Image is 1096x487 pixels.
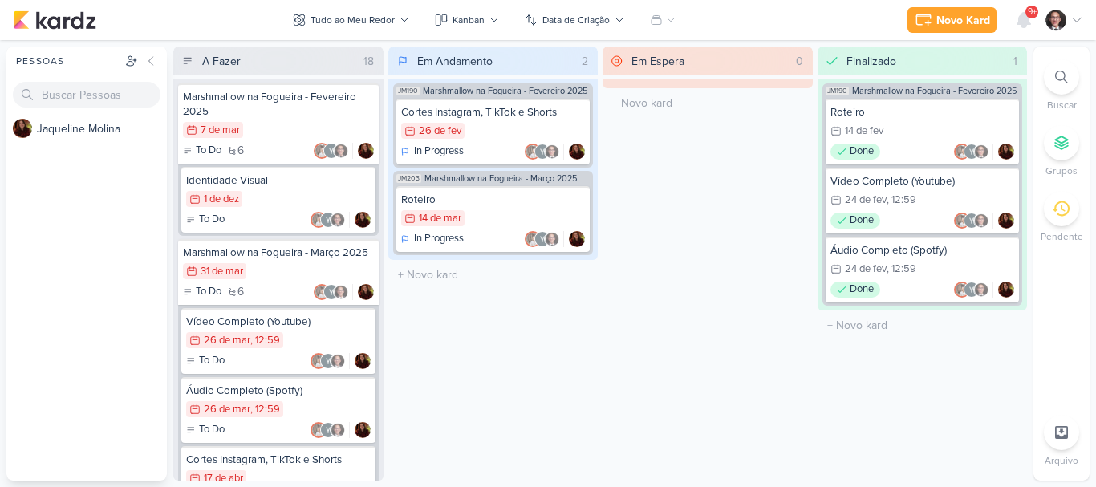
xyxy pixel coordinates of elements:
[417,53,493,70] div: Em Andamento
[830,243,1015,258] div: Áudio Completo (Spotfy)
[199,422,225,438] p: To Do
[201,125,240,136] div: 7 de mar
[830,282,880,298] div: Done
[423,87,587,95] span: Marshmallow na Fogueira - Fevereiro 2025
[544,144,560,160] img: Humberto Piedade
[13,82,160,108] input: Buscar Pessoas
[202,53,241,70] div: A Fazer
[204,404,250,415] div: 26 de mar
[323,143,339,159] img: Yasmin Marchiori
[973,213,989,229] img: Humberto Piedade
[1045,9,1067,31] img: Humberto Piedade
[998,213,1014,229] div: Responsável: Jaqueline Molina
[13,54,122,68] div: Pessoas
[964,213,980,229] img: Yasmin Marchiori
[355,212,371,228] img: Jaqueline Molina
[821,314,1025,337] input: + Novo kard
[973,282,989,298] img: Humberto Piedade
[355,212,371,228] div: Responsável: Jaqueline Molina
[358,284,374,300] img: Jaqueline Molina
[204,194,239,205] div: 1 de dez
[196,143,221,159] p: To Do
[237,145,244,156] span: 6
[199,353,225,369] p: To Do
[525,144,564,160] div: Colaboradores: Cezar Giusti, Yasmin Marchiori, Humberto Piedade
[887,264,916,274] div: , 12:59
[850,213,874,229] p: Done
[311,353,350,369] div: Colaboradores: Cezar Giusti, Yasmin Marchiori, Humberto Piedade
[333,284,349,300] img: Humberto Piedade
[183,143,221,159] div: To Do
[183,284,221,300] div: To Do
[358,143,374,159] div: Responsável: Jaqueline Molina
[954,282,993,298] div: Colaboradores: Cezar Giusti, Yasmin Marchiori, Humberto Piedade
[186,453,371,467] div: Cortes Instagram, TikTok e Shorts
[606,91,810,115] input: + Novo kard
[401,193,586,207] div: Roteiro
[401,105,586,120] div: Cortes Instagram, TikTok e Shorts
[544,231,560,247] img: Humberto Piedade
[887,195,916,205] div: , 12:59
[237,286,244,298] span: 6
[419,126,461,136] div: 26 de fev
[954,213,993,229] div: Colaboradores: Cezar Giusti, Yasmin Marchiori, Humberto Piedade
[424,174,577,183] span: Marshmallow na Fogueira - Março 2025
[419,213,461,224] div: 14 de mar
[199,212,225,228] p: To Do
[954,282,970,298] img: Cezar Giusti
[1047,98,1077,112] p: Buscar
[37,120,167,137] div: J a q u e l i n e M o l i n a
[964,144,980,160] img: Yasmin Marchiori
[936,12,990,29] div: Novo Kard
[845,264,887,274] div: 24 de fev
[569,144,585,160] div: Responsável: Jaqueline Molina
[396,174,421,183] span: JM203
[575,53,595,70] div: 2
[396,87,420,95] span: JM190
[525,231,541,247] img: Cezar Giusti
[954,144,993,160] div: Colaboradores: Cezar Giusti, Yasmin Marchiori, Humberto Piedade
[330,353,346,369] img: Humberto Piedade
[534,231,550,247] img: Yasmin Marchiori
[311,353,327,369] img: Cezar Giusti
[358,284,374,300] div: Responsável: Jaqueline Molina
[525,231,564,247] div: Colaboradores: Cezar Giusti, Yasmin Marchiori, Humberto Piedade
[631,53,684,70] div: Em Espera
[311,212,327,228] img: Cezar Giusti
[355,353,371,369] img: Jaqueline Molina
[1033,59,1090,112] li: Ctrl + F
[845,195,887,205] div: 24 de fev
[323,284,339,300] img: Yasmin Marchiori
[954,144,970,160] img: Cezar Giusti
[534,144,550,160] img: Yasmin Marchiori
[852,87,1017,95] span: Marshmallow na Fogueira - Fevereiro 2025
[311,422,350,438] div: Colaboradores: Cezar Giusti, Yasmin Marchiori, Humberto Piedade
[13,10,96,30] img: kardz.app
[330,422,346,438] img: Humberto Piedade
[830,144,880,160] div: Done
[907,7,997,33] button: Novo Kard
[998,282,1014,298] img: Jaqueline Molina
[392,263,595,286] input: + Novo kard
[250,335,280,346] div: , 12:59
[826,87,849,95] span: JM190
[401,144,464,160] div: In Progress
[525,144,541,160] img: Cezar Giusti
[964,282,980,298] img: Yasmin Marchiori
[250,404,280,415] div: , 12:59
[186,315,371,329] div: Vídeo Completo (Youtube)
[998,144,1014,160] div: Responsável: Jaqueline Molina
[186,173,371,188] div: Identidade Visual
[320,422,336,438] img: Yasmin Marchiori
[196,284,221,300] p: To Do
[333,143,349,159] img: Humberto Piedade
[330,212,346,228] img: Humberto Piedade
[850,144,874,160] p: Done
[314,143,330,159] img: Cezar Giusti
[830,174,1015,189] div: Vídeo Completo (Youtube)
[311,212,350,228] div: Colaboradores: Cezar Giusti, Yasmin Marchiori, Humberto Piedade
[954,213,970,229] img: Cezar Giusti
[204,335,250,346] div: 26 de mar
[320,353,336,369] img: Yasmin Marchiori
[998,213,1014,229] img: Jaqueline Molina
